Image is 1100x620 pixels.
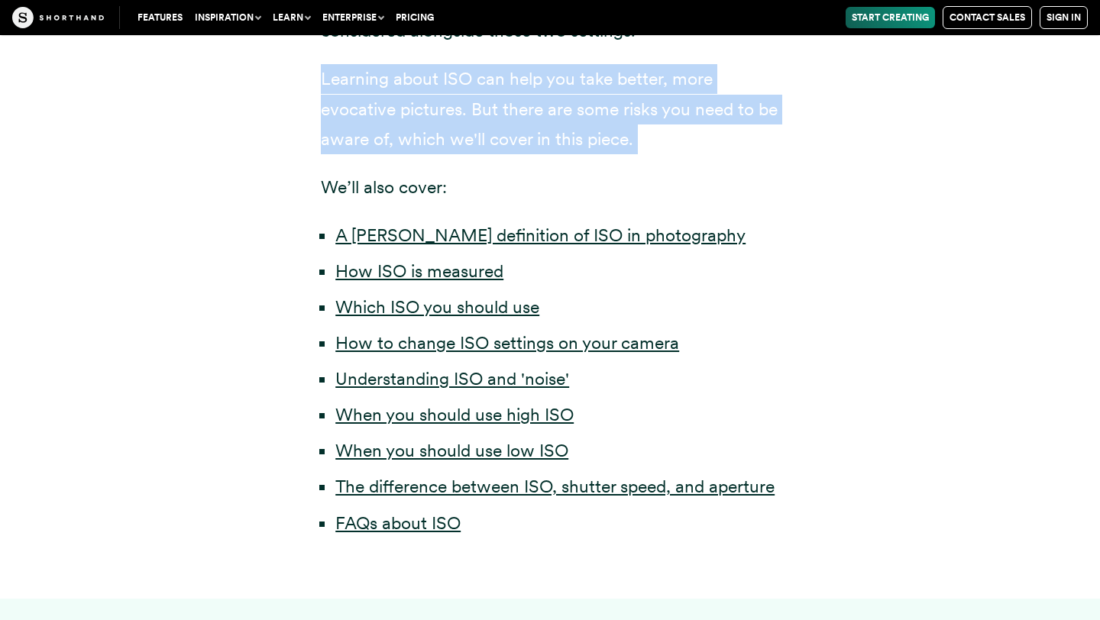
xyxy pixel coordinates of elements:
a: When you should use high ISO [335,404,574,425]
a: How to change ISO settings on your camera [335,332,679,354]
a: Start Creating [846,7,935,28]
a: How ISO is measured [335,260,503,282]
a: The difference between ISO, shutter speed, and aperture [335,476,775,497]
p: Learning about ISO can help you take better, more evocative pictures. But there are some risks yo... [321,64,779,153]
a: When you should use low ISO [335,440,568,461]
a: Which ISO you should use [335,296,539,318]
a: Understanding ISO and 'noise' [335,368,569,389]
a: Pricing [390,7,440,28]
a: FAQs about ISO [335,512,461,534]
img: The Craft [12,7,104,28]
a: Contact Sales [943,6,1032,29]
button: Learn [267,7,316,28]
p: We’ll also cover: [321,173,779,202]
a: A [PERSON_NAME] definition of ISO in photography [335,224,746,246]
button: Enterprise [316,7,390,28]
button: Inspiration [189,7,267,28]
a: Sign in [1040,6,1088,29]
a: Features [131,7,189,28]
